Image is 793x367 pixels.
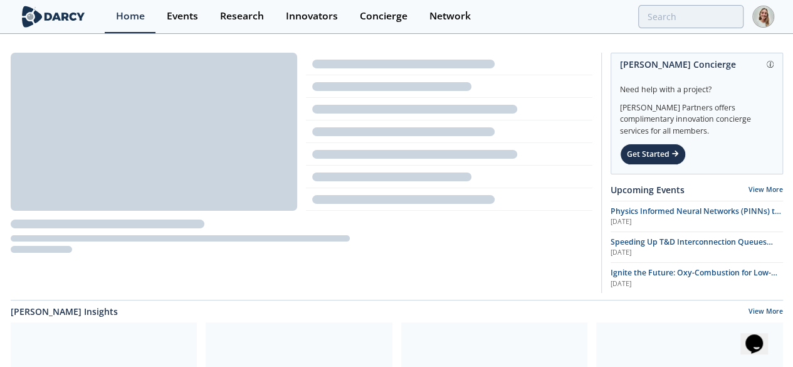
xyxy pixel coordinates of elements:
[752,6,774,28] img: Profile
[11,305,118,318] a: [PERSON_NAME] Insights
[167,11,198,21] div: Events
[620,53,774,75] div: [PERSON_NAME] Concierge
[611,267,783,289] a: Ignite the Future: Oxy-Combustion for Low-Carbon Power [DATE]
[740,317,780,354] iframe: chat widget
[611,279,783,289] div: [DATE]
[620,75,774,95] div: Need help with a project?
[611,217,783,227] div: [DATE]
[611,237,773,258] span: Speeding Up T&D Interconnection Queues with Enhanced Software Solutions
[19,6,88,28] img: logo-wide.svg
[611,248,783,258] div: [DATE]
[360,11,407,21] div: Concierge
[286,11,338,21] div: Innovators
[611,206,781,228] span: Physics Informed Neural Networks (PINNs) to Accelerate Subsurface Scenario Analysis
[620,95,774,137] div: [PERSON_NAME] Partners offers complimentary innovation concierge services for all members.
[620,144,686,165] div: Get Started
[429,11,471,21] div: Network
[220,11,264,21] div: Research
[611,206,783,227] a: Physics Informed Neural Networks (PINNs) to Accelerate Subsurface Scenario Analysis [DATE]
[116,11,145,21] div: Home
[638,5,743,28] input: Advanced Search
[748,185,783,194] a: View More
[611,183,685,196] a: Upcoming Events
[767,61,774,68] img: information.svg
[611,237,783,258] a: Speeding Up T&D Interconnection Queues with Enhanced Software Solutions [DATE]
[611,267,777,289] span: Ignite the Future: Oxy-Combustion for Low-Carbon Power
[748,307,783,318] a: View More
